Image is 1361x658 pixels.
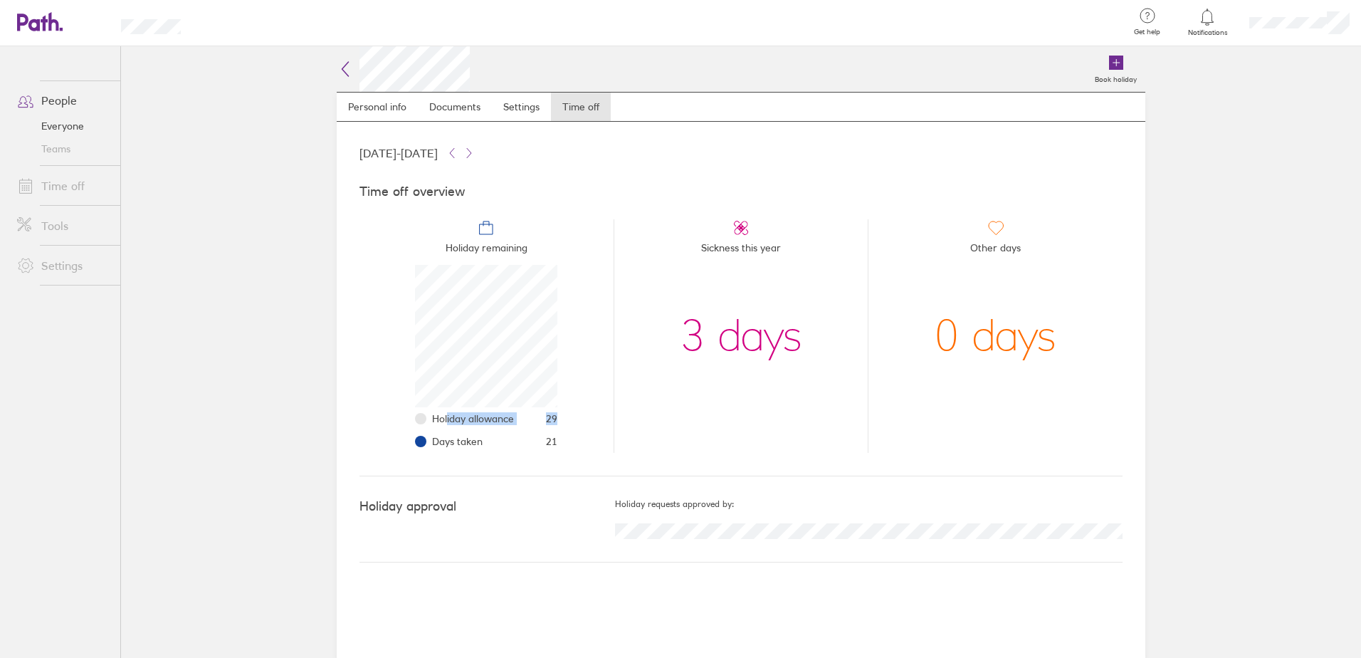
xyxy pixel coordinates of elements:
[6,137,120,160] a: Teams
[359,147,438,160] span: [DATE] - [DATE]
[446,236,527,265] span: Holiday remaining
[1184,28,1231,37] span: Notifications
[1184,7,1231,37] a: Notifications
[546,436,557,447] span: 21
[551,93,611,121] a: Time off
[6,251,120,280] a: Settings
[6,211,120,240] a: Tools
[432,436,483,447] span: Days taken
[701,236,781,265] span: Sickness this year
[6,86,120,115] a: People
[6,172,120,200] a: Time off
[615,499,1123,509] h5: Holiday requests approved by:
[359,184,1123,199] h4: Time off overview
[935,265,1056,407] div: 0 days
[492,93,551,121] a: Settings
[546,413,557,424] span: 29
[418,93,492,121] a: Documents
[432,413,514,424] span: Holiday allowance
[337,93,418,121] a: Personal info
[1086,71,1145,84] label: Book holiday
[6,115,120,137] a: Everyone
[359,499,615,514] h4: Holiday approval
[1086,46,1145,92] a: Book holiday
[680,265,802,407] div: 3 days
[1124,28,1170,36] span: Get help
[970,236,1021,265] span: Other days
